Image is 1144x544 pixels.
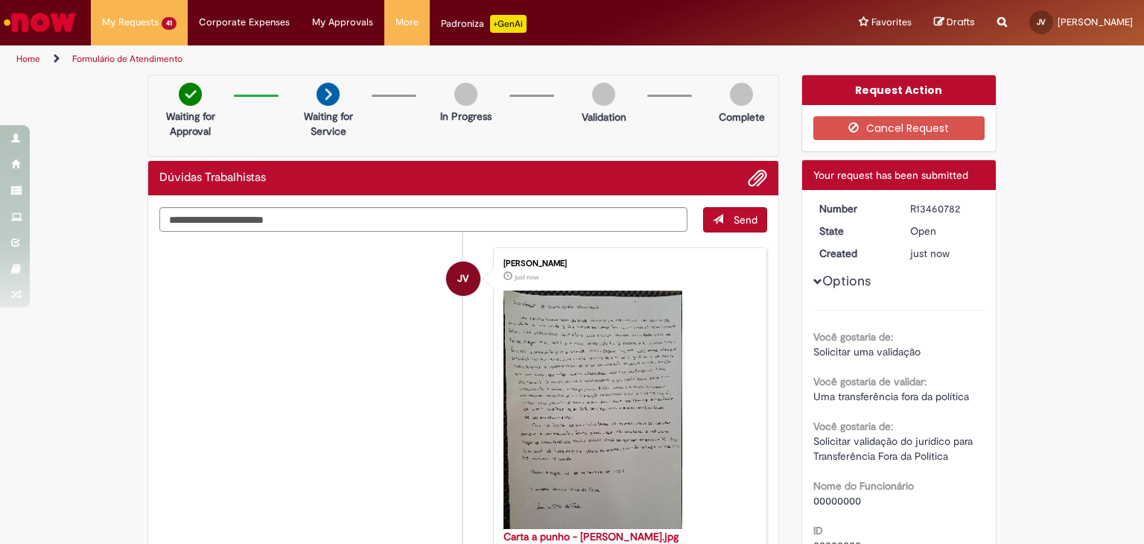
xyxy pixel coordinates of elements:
p: +GenAi [490,15,527,33]
span: 41 [162,17,177,30]
p: In Progress [440,109,492,124]
p: Waiting for Approval [154,109,226,139]
div: [PERSON_NAME] [503,259,751,268]
button: Add attachments [748,168,767,188]
ul: Page breadcrumbs [11,45,751,73]
a: Home [16,53,40,65]
span: JV [1037,17,1046,27]
div: R13460782 [910,201,979,216]
img: img-circle-grey.png [454,83,477,106]
span: [PERSON_NAME] [1058,16,1133,28]
img: ServiceNow [1,7,78,37]
a: Formulário de Atendimento [72,53,182,65]
span: My Approvals [312,15,373,30]
div: Joao Viana [446,262,480,296]
b: Você gostaria de validar: [813,375,927,388]
h2: Dúvidas Trabalhistas Ticket history [159,171,266,185]
span: My Requests [102,15,159,30]
img: check-circle-green.png [179,83,202,106]
span: Your request has been submitted [813,168,968,182]
a: Drafts [934,16,975,30]
div: Request Action [802,75,997,105]
span: 00000000 [813,494,861,507]
b: Você gostaria de: [813,330,893,344]
span: Favorites [871,15,912,30]
button: Cancel Request [813,116,985,140]
img: img-circle-grey.png [592,83,615,106]
p: Waiting for Service [292,109,364,139]
span: Drafts [947,15,975,29]
dt: Number [808,201,900,216]
div: 29/09/2025 17:40:38 [910,246,979,261]
b: Nome do Funcionário [813,479,914,493]
p: Validation [582,110,626,124]
span: Uma transferência fora da política [813,390,969,403]
dt: Created [808,246,900,261]
div: Padroniza [441,15,527,33]
b: ID [813,524,823,537]
button: Send [703,207,767,233]
span: just now [515,273,538,282]
span: More [395,15,419,30]
span: Corporate Expenses [199,15,290,30]
img: img-circle-grey.png [730,83,753,106]
span: Send [734,213,757,227]
b: Você gostaria de: [813,420,893,433]
textarea: Type your message here... [159,207,687,233]
a: Carta a punho - [PERSON_NAME].jpg [503,530,679,543]
span: just now [910,247,950,260]
span: Solicitar validação do jurídico para Transferência Fora da Política [813,434,976,463]
time: 29/09/2025 17:40:38 [910,247,950,260]
div: Open [910,224,979,238]
span: Solicitar uma validação [813,345,921,358]
time: 29/09/2025 17:40:33 [515,273,538,282]
dt: State [808,224,900,238]
p: Complete [719,110,765,124]
img: arrow-next.png [317,83,340,106]
span: JV [457,261,468,297]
